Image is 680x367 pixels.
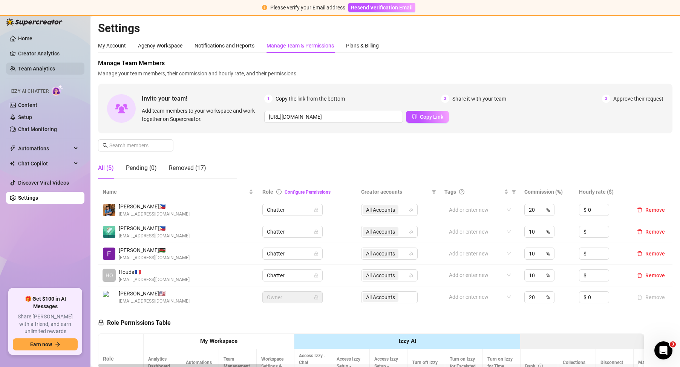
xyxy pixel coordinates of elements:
[18,126,57,132] a: Chat Monitoring
[10,161,15,166] img: Chat Copilot
[98,69,672,78] span: Manage your team members, their commission and hourly rate, and their permissions.
[18,47,78,60] a: Creator Analytics
[654,341,672,359] iframe: Intercom live chat
[634,271,668,280] button: Remove
[634,293,668,302] button: Remove
[98,320,104,326] span: lock
[314,229,319,234] span: lock
[11,88,49,95] span: Izzy AI Chatter
[103,188,247,196] span: Name
[103,226,115,238] img: Jen
[119,268,190,276] span: Houda 🇫🇷
[276,95,345,103] span: Copy the link from the bottom
[10,145,16,151] span: thunderbolt
[637,273,642,278] span: delete
[637,229,642,234] span: delete
[520,185,575,199] th: Commission (%)
[138,41,182,50] div: Agency Workspace
[52,85,63,96] img: AI Chatter
[314,295,319,300] span: lock
[267,292,318,303] span: Owner
[634,227,668,236] button: Remove
[366,271,395,280] span: All Accounts
[637,251,642,256] span: delete
[510,186,518,197] span: filter
[361,188,429,196] span: Creator accounts
[314,273,319,278] span: lock
[645,207,665,213] span: Remove
[267,226,318,237] span: Chatter
[285,190,331,195] a: Configure Permissions
[441,95,449,103] span: 2
[119,232,190,240] span: [EMAIL_ADDRESS][DOMAIN_NAME]
[266,41,334,50] div: Manage Team & Permissions
[409,208,414,212] span: team
[6,18,63,26] img: logo-BBDzfeDw.svg
[432,190,436,194] span: filter
[98,185,258,199] th: Name
[264,95,273,103] span: 1
[103,143,108,148] span: search
[574,185,629,199] th: Hourly rate ($)
[98,21,672,35] h2: Settings
[346,41,379,50] div: Plans & Billing
[645,229,665,235] span: Remove
[18,158,72,170] span: Chat Copilot
[366,206,395,214] span: All Accounts
[348,3,415,12] button: Resend Verification Email
[103,291,115,303] img: Alva K
[103,248,115,260] img: Franklin Marende
[98,41,126,50] div: My Account
[363,205,398,214] span: All Accounts
[119,254,190,261] span: [EMAIL_ADDRESS][DOMAIN_NAME]
[409,273,414,278] span: team
[670,341,676,347] span: 3
[409,229,414,234] span: team
[366,228,395,236] span: All Accounts
[119,276,190,283] span: [EMAIL_ADDRESS][DOMAIN_NAME]
[363,249,398,258] span: All Accounts
[314,251,319,256] span: lock
[399,338,416,344] strong: Izzy AI
[119,211,190,218] span: [EMAIL_ADDRESS][DOMAIN_NAME]
[637,207,642,213] span: delete
[444,188,456,196] span: Tags
[613,95,663,103] span: Approve their request
[142,107,261,123] span: Add team members to your workspace and work together on Supercreator.
[276,189,282,194] span: info-circle
[430,186,438,197] span: filter
[18,180,69,186] a: Discover Viral Videos
[18,102,37,108] a: Content
[109,141,163,150] input: Search members
[200,338,237,344] strong: My Workspace
[119,246,190,254] span: [PERSON_NAME] 🇰🇪
[142,94,264,103] span: Invite your team!
[18,114,32,120] a: Setup
[262,5,267,10] span: exclamation-circle
[634,205,668,214] button: Remove
[459,189,464,194] span: question-circle
[18,66,55,72] a: Team Analytics
[55,342,60,347] span: arrow-right
[13,338,78,350] button: Earn nowarrow-right
[18,35,32,41] a: Home
[103,204,115,216] img: Chester Tagayuna
[126,164,157,173] div: Pending (0)
[13,295,78,310] span: 🎁 Get $100 in AI Messages
[420,114,443,120] span: Copy Link
[314,208,319,212] span: lock
[106,271,113,280] span: HO
[262,189,273,195] span: Role
[602,95,610,103] span: 3
[512,190,516,194] span: filter
[412,114,417,119] span: copy
[634,249,668,258] button: Remove
[119,298,190,305] span: [EMAIL_ADDRESS][DOMAIN_NAME]
[98,164,114,173] div: All (5)
[351,5,413,11] span: Resend Verification Email
[366,249,395,258] span: All Accounts
[169,164,206,173] div: Removed (17)
[98,59,672,68] span: Manage Team Members
[409,251,414,256] span: team
[452,95,506,103] span: Share it with your team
